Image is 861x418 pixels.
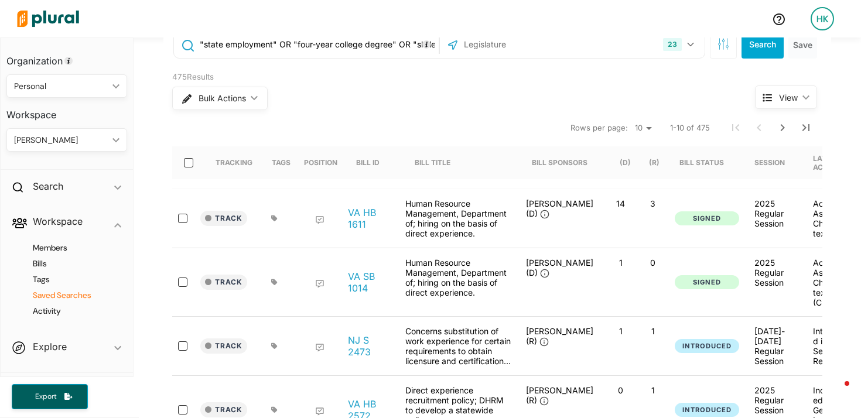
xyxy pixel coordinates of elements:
[63,56,74,66] div: Tooltip anchor
[415,146,461,179] div: Bill Title
[33,215,83,228] h2: Workspace
[178,214,187,223] input: select-row-state-va-2025-hb1611
[18,274,121,285] a: Tags
[18,242,121,253] a: Members
[641,258,664,268] p: 0
[609,198,632,208] p: 14
[6,98,127,124] h3: Workspace
[754,385,794,415] div: 2025 Regular Session
[199,94,246,102] span: Bulk Actions
[788,30,817,59] button: Save
[609,385,632,395] p: 0
[33,180,63,193] h2: Search
[649,158,660,167] div: (R)
[532,158,587,167] div: Bill Sponsors
[813,146,853,179] div: Latest Action
[570,122,628,134] span: Rows per page:
[609,326,632,336] p: 1
[754,198,794,228] div: 2025 Regular Session
[304,158,337,167] div: Position
[271,279,278,286] div: Add tags
[348,270,392,294] a: VA SB 1014
[463,33,588,56] input: Legislature
[801,2,843,35] a: HK
[216,146,252,179] div: Tracking
[811,7,834,30] div: HK
[178,405,187,414] input: select-row-state-va-2025-hb2572
[216,158,252,167] div: Tracking
[271,215,278,222] div: Add tags
[821,378,849,406] iframe: Intercom live chat
[421,39,432,50] div: Tooltip anchor
[27,392,64,402] span: Export
[641,326,664,336] p: 1
[172,71,711,83] div: 475 Results
[754,326,794,366] div: [DATE]-[DATE] Regular Session
[271,342,278,350] div: Add tags
[18,258,121,269] a: Bills
[356,146,390,179] div: Bill ID
[200,211,247,226] button: Track
[794,116,818,139] button: Last Page
[315,407,324,416] div: Add Position Statement
[415,158,450,167] div: Bill Title
[12,384,88,409] button: Export
[200,338,247,354] button: Track
[272,146,291,179] div: Tags
[670,122,710,134] span: 1-10 of 475
[649,146,660,179] div: (R)
[348,334,392,358] a: NJ S 2473
[315,279,324,289] div: Add Position Statement
[779,91,798,104] span: View
[1,373,133,402] h4: Saved
[754,146,795,179] div: Session
[658,33,702,56] button: 23
[679,158,724,167] div: Bill Status
[609,258,632,268] p: 1
[675,275,739,290] button: Signed
[399,258,517,307] div: Human Resource Management, Department of; hiring on the basis of direct experience.
[675,339,739,354] button: Introduced
[184,158,193,167] input: select-all-rows
[33,340,67,353] h2: Explore
[526,385,593,405] span: [PERSON_NAME] (R)
[526,198,593,218] span: [PERSON_NAME] (D)
[675,211,739,226] button: Signed
[679,146,734,179] div: Bill Status
[771,116,794,139] button: Next Page
[754,258,794,287] div: 2025 Regular Session
[526,258,593,277] span: [PERSON_NAME] (D)
[18,306,121,317] a: Activity
[641,198,664,208] p: 3
[641,385,664,395] p: 1
[315,343,324,352] div: Add Position Statement
[304,146,337,179] div: Position
[717,38,729,48] span: Search Filters
[747,116,771,139] button: Previous Page
[348,207,392,230] a: VA HB 1611
[18,290,121,301] a: Saved Searches
[724,116,747,139] button: First Page
[178,341,187,351] input: select-row-state-nj-221-s2473
[526,326,593,346] span: [PERSON_NAME] (R)
[200,402,247,417] button: Track
[399,326,517,366] div: Concerns substitution of work experience for certain requirements to obtain licensure and certifi...
[399,198,517,238] div: Human Resource Management, Department of; hiring on the basis of direct experience.
[315,215,324,225] div: Add Position Statement
[272,158,291,167] div: Tags
[620,158,631,167] div: (D)
[200,275,247,290] button: Track
[172,87,268,110] button: Bulk Actions
[271,406,278,413] div: Add tags
[178,277,187,287] input: select-row-state-va-2025-sb1014
[199,33,436,56] input: Enter keywords, bill # or legislator name
[14,134,108,146] div: [PERSON_NAME]
[532,146,587,179] div: Bill Sponsors
[675,403,739,417] button: Introduced
[742,30,784,59] button: Search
